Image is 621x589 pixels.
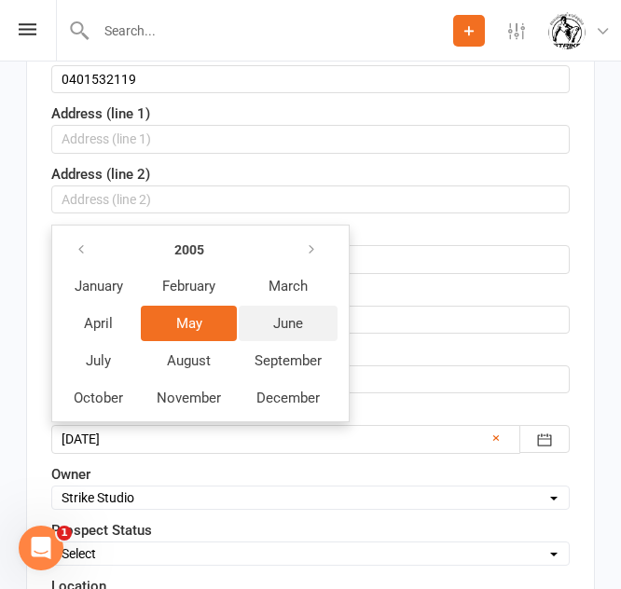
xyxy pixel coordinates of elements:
span: September [255,352,322,369]
input: Address (line 1) [51,125,570,153]
span: April [84,315,113,332]
button: February [141,268,237,304]
button: January [58,268,139,304]
span: January [75,278,123,294]
button: August [141,343,237,378]
span: December [256,390,320,406]
input: Address (line 2) [51,185,570,213]
a: × [492,427,500,449]
label: Prospect Status [51,519,152,541]
button: November [141,380,237,416]
span: May [176,315,202,332]
span: August [167,352,211,369]
button: June [239,306,338,341]
span: November [157,390,221,406]
button: October [58,380,139,416]
label: Address (line 1) [51,103,150,125]
strong: 2005 [174,240,204,260]
img: thumb_image1723780799.png [548,12,586,49]
span: June [273,315,303,332]
button: April [58,306,139,341]
button: May [141,306,237,341]
span: 1 [57,526,72,541]
button: September [239,343,338,378]
label: Owner [51,463,90,486]
label: Address (line 2) [51,163,150,185]
input: Search... [90,18,453,44]
button: March [239,268,338,304]
button: July [58,343,139,378]
span: October [74,390,123,406]
button: December [239,380,338,416]
span: March [269,278,308,294]
iframe: Intercom live chat [19,526,63,570]
span: February [162,278,215,294]
label: City / Suburb [51,223,131,245]
input: Mobile Number [51,65,570,93]
span: July [86,352,111,369]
